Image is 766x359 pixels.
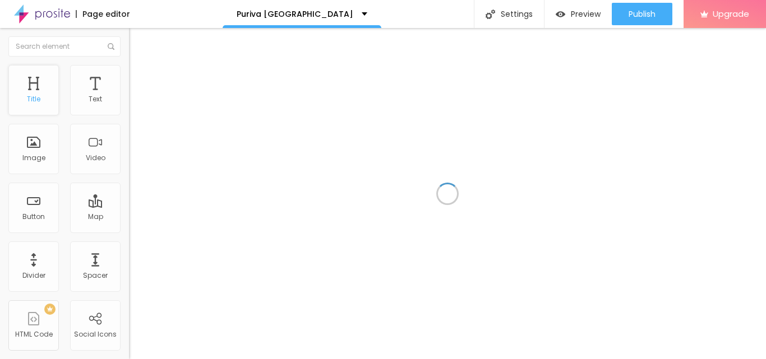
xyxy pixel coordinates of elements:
div: Image [22,154,45,162]
button: Preview [544,3,612,25]
img: view-1.svg [556,10,565,19]
button: Publish [612,3,672,25]
span: Preview [571,10,601,18]
img: Icone [108,43,114,50]
div: Video [86,154,105,162]
div: Text [89,95,102,103]
span: Publish [629,10,656,18]
div: HTML Code [15,330,53,338]
div: Page editor [76,10,130,18]
div: Button [22,213,45,221]
div: Spacer [83,272,108,279]
div: Social Icons [74,330,117,338]
span: Upgrade [713,9,749,18]
div: Title [27,95,40,103]
div: Divider [22,272,45,279]
img: Icone [486,10,495,19]
div: Map [88,213,103,221]
input: Search element [8,36,121,57]
p: Puriva [GEOGRAPHIC_DATA] [237,10,353,18]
